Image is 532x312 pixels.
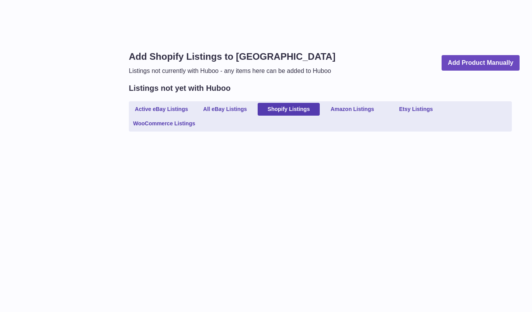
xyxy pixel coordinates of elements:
[129,83,230,94] h2: Listings not yet with Huboo
[129,50,335,63] h1: Add Shopify Listings to [GEOGRAPHIC_DATA]
[129,67,335,75] p: Listings not currently with Huboo - any items here can be added to Huboo
[321,103,383,116] a: Amazon Listings
[130,103,192,116] a: Active eBay Listings
[130,117,198,130] a: WooCommerce Listings
[194,103,256,116] a: All eBay Listings
[385,103,447,116] a: Etsy Listings
[442,55,520,71] a: Add Product Manually
[258,103,320,116] a: Shopify Listings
